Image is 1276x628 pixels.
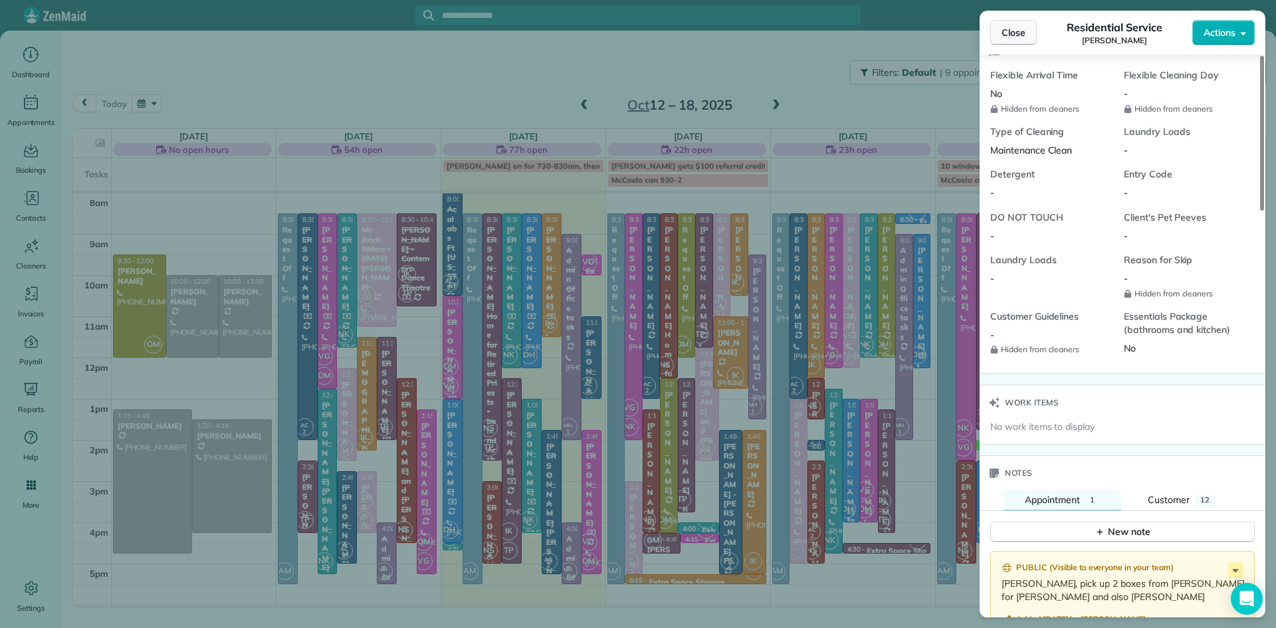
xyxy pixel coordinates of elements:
[1124,167,1247,181] span: Entry Code
[1124,187,1128,199] span: -
[1148,494,1190,506] span: Customer
[1005,396,1059,409] span: Work items
[990,125,1113,138] span: Type of Cleaning
[990,211,1113,224] span: DO NOT TOUCH
[1204,26,1235,39] span: Actions
[990,344,1113,355] span: Hidden from cleaners
[990,167,1113,181] span: Detergent
[1005,467,1033,480] span: Notes
[1124,125,1247,138] span: Laundry Loads
[1090,495,1095,504] span: 1
[990,420,1095,433] span: No work items to display
[1124,211,1247,224] span: Client's Pet Peeves
[1231,583,1263,615] div: Open Intercom Messenger
[990,522,1255,542] button: New note
[1124,288,1247,299] span: Hidden from cleaners
[1124,230,1128,242] span: -
[1124,253,1247,266] span: Reason for Skip
[1002,577,1246,603] p: [PERSON_NAME], pick up 2 boxes from [PERSON_NAME] for [PERSON_NAME] and also [PERSON_NAME]
[990,88,1002,100] span: No
[1124,104,1247,114] span: Hidden from cleaners
[1124,310,1247,336] span: Essentials Package (bathrooms and kitchen)
[1049,562,1174,574] span: ( Visible to everyone in your team )
[1124,144,1128,156] span: -
[990,187,994,199] span: -
[1124,342,1136,354] span: No
[1082,35,1147,46] span: [PERSON_NAME]
[1067,19,1162,35] span: Residential Service
[1124,88,1128,100] span: -
[1002,614,1146,627] button: Added [DATE] by [PERSON_NAME]
[990,20,1037,45] button: Close
[990,68,1113,82] span: Flexible Arrival Time
[1025,494,1080,506] span: Appointment
[1016,614,1146,625] span: Added [DATE] by [PERSON_NAME]
[1200,495,1210,504] span: 12
[1124,272,1128,284] span: -
[1124,68,1247,82] span: Flexible Cleaning Day
[990,144,1072,156] span: Maintenance Clean
[1095,525,1150,539] div: New note
[990,230,994,242] span: -
[990,104,1113,114] span: Hidden from cleaners
[990,310,1113,323] span: Customer Guidelines
[1002,26,1025,39] span: Close
[990,272,994,284] span: -
[990,253,1113,266] span: Laundry Loads
[1016,561,1047,574] span: Public
[990,329,994,341] span: -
